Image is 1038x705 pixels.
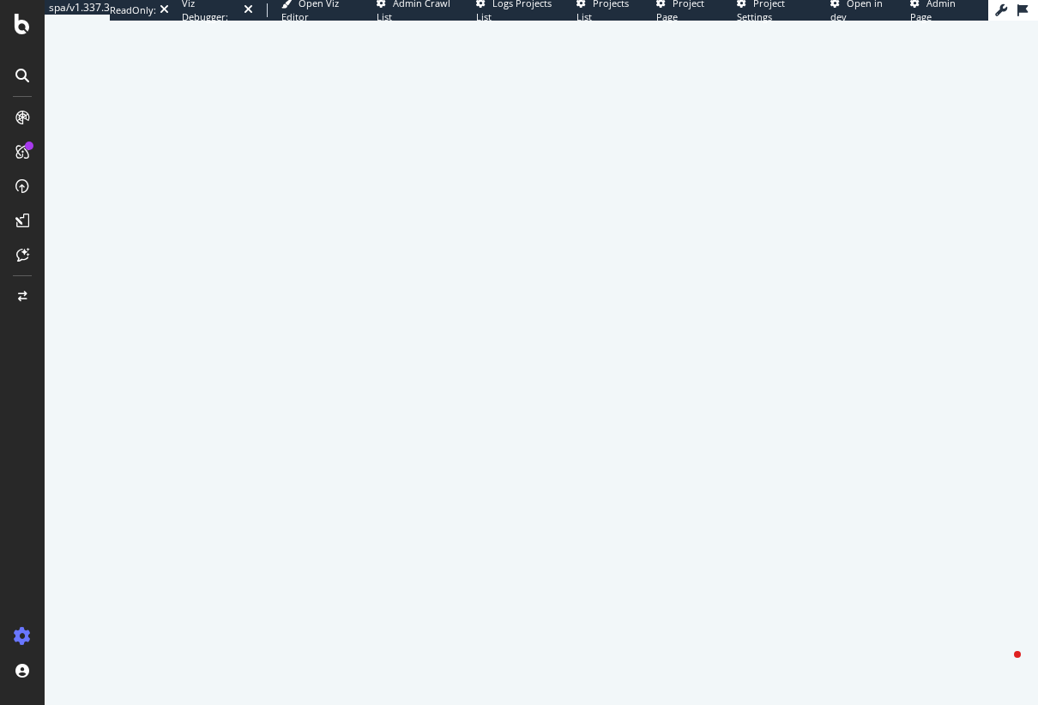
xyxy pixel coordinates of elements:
div: ReadOnly: [110,3,156,17]
iframe: Intercom live chat [980,647,1021,688]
